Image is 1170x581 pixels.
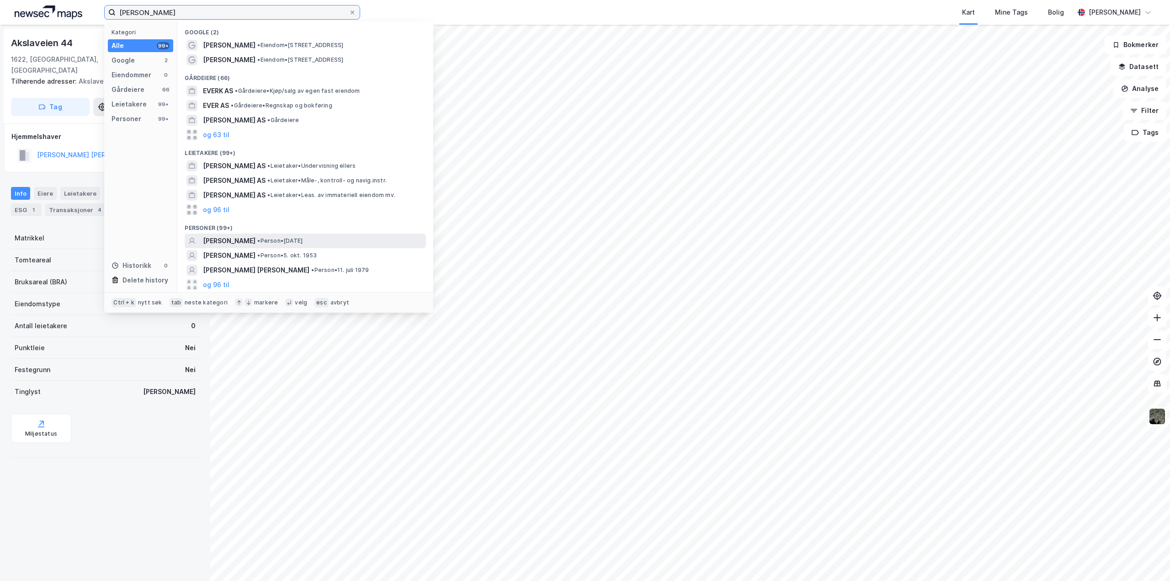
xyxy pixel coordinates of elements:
[15,298,60,309] div: Eiendomstype
[1124,123,1166,142] button: Tags
[311,267,369,274] span: Person • 11. juli 1979
[235,87,238,94] span: •
[191,320,196,331] div: 0
[203,160,266,171] span: [PERSON_NAME] AS
[267,117,299,124] span: Gårdeiere
[1122,101,1166,120] button: Filter
[267,117,270,123] span: •
[112,113,141,124] div: Personer
[162,262,170,269] div: 0
[11,98,90,116] button: Tag
[257,252,260,259] span: •
[112,40,124,51] div: Alle
[257,237,303,245] span: Person • [DATE]
[1111,58,1166,76] button: Datasett
[257,252,317,259] span: Person • 5. okt. 1953
[112,99,147,110] div: Leietakere
[314,298,329,307] div: esc
[231,102,332,109] span: Gårdeiere • Regnskap og bokføring
[185,342,196,353] div: Nei
[95,205,104,214] div: 4
[112,55,135,66] div: Google
[162,57,170,64] div: 2
[116,5,349,19] input: Søk på adresse, matrikkel, gårdeiere, leietakere eller personer
[15,364,50,375] div: Festegrunn
[257,237,260,244] span: •
[11,36,74,50] div: Akslaveien 44
[15,386,41,397] div: Tinglyst
[257,56,343,64] span: Eiendom • [STREET_ADDRESS]
[330,299,349,306] div: avbryt
[143,386,196,397] div: [PERSON_NAME]
[138,299,162,306] div: nytt søk
[295,299,307,306] div: velg
[257,56,260,63] span: •
[1124,537,1170,581] iframe: Chat Widget
[203,100,229,111] span: EVER AS
[311,267,314,273] span: •
[203,190,266,201] span: [PERSON_NAME] AS
[267,192,395,199] span: Leietaker • Leas. av immateriell eiendom mv.
[231,102,234,109] span: •
[162,86,170,93] div: 66
[185,364,196,375] div: Nei
[1048,7,1064,18] div: Bolig
[235,87,360,95] span: Gårdeiere • Kjøp/salg av egen fast eiendom
[203,129,229,140] button: og 63 til
[112,298,136,307] div: Ctrl + k
[995,7,1028,18] div: Mine Tags
[1105,36,1166,54] button: Bokmerker
[254,299,278,306] div: markere
[1089,7,1141,18] div: [PERSON_NAME]
[162,71,170,79] div: 0
[203,115,266,126] span: [PERSON_NAME] AS
[11,54,147,76] div: 1622, [GEOGRAPHIC_DATA], [GEOGRAPHIC_DATA]
[267,162,356,170] span: Leietaker • Undervisning ellers
[257,42,343,49] span: Eiendom • [STREET_ADDRESS]
[1149,408,1166,425] img: 9k=
[203,204,229,215] button: og 96 til
[267,177,270,184] span: •
[60,187,100,200] div: Leietakere
[112,29,173,36] div: Kategori
[34,187,57,200] div: Eiere
[203,85,233,96] span: EVERK AS
[157,42,170,49] div: 99+
[177,67,433,84] div: Gårdeiere (66)
[203,279,229,290] button: og 96 til
[11,131,199,142] div: Hjemmelshaver
[15,342,45,353] div: Punktleie
[203,54,255,65] span: [PERSON_NAME]
[15,255,51,266] div: Tomteareal
[104,187,138,200] div: Datasett
[203,175,266,186] span: [PERSON_NAME] AS
[177,21,433,38] div: Google (2)
[267,162,270,169] span: •
[15,5,82,19] img: logo.a4113a55bc3d86da70a041830d287a7e.svg
[1113,80,1166,98] button: Analyse
[267,192,270,198] span: •
[29,205,38,214] div: 1
[185,299,228,306] div: neste kategori
[11,76,192,87] div: Akslaveien 46
[203,40,255,51] span: [PERSON_NAME]
[112,69,151,80] div: Eiendommer
[45,203,108,216] div: Transaksjoner
[177,142,433,159] div: Leietakere (99+)
[257,42,260,48] span: •
[157,115,170,123] div: 99+
[11,77,79,85] span: Tilhørende adresser:
[203,265,309,276] span: [PERSON_NAME] [PERSON_NAME]
[11,203,42,216] div: ESG
[267,177,387,184] span: Leietaker • Måle-, kontroll- og navig.instr.
[11,187,30,200] div: Info
[177,217,433,234] div: Personer (99+)
[203,235,255,246] span: [PERSON_NAME]
[122,275,168,286] div: Delete history
[203,250,255,261] span: [PERSON_NAME]
[15,277,67,288] div: Bruksareal (BRA)
[157,101,170,108] div: 99+
[15,233,44,244] div: Matrikkel
[170,298,183,307] div: tab
[962,7,975,18] div: Kart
